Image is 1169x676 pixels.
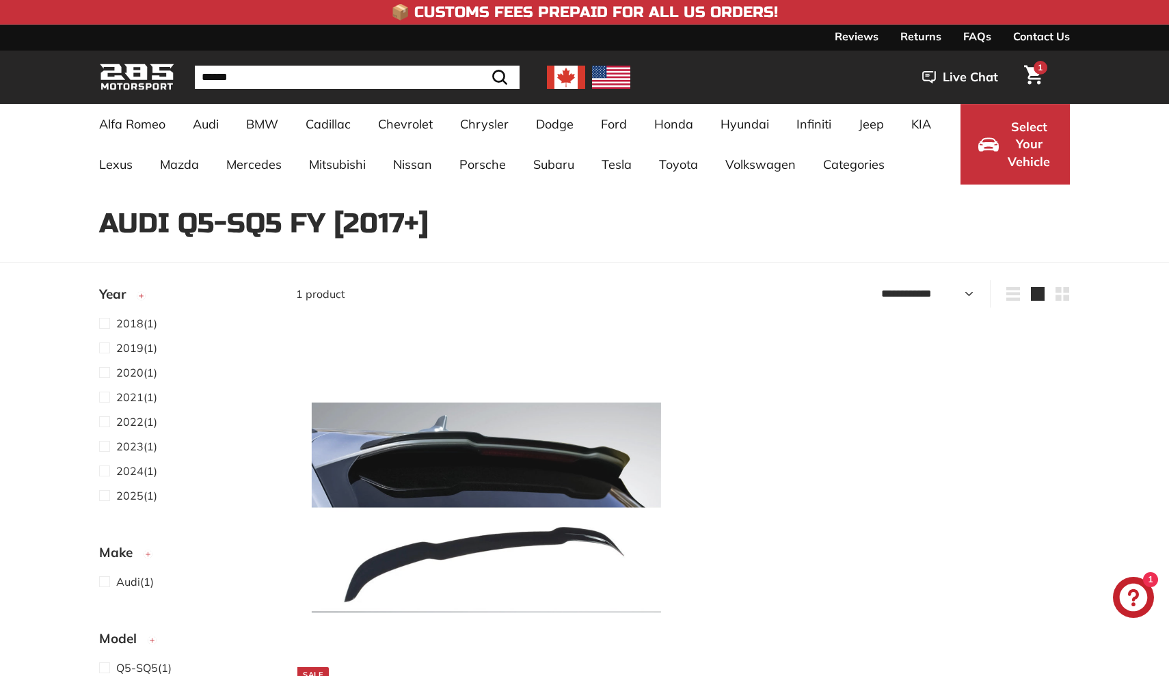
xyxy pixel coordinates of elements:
[379,144,446,185] a: Nissan
[116,414,157,430] span: (1)
[1038,62,1043,72] span: 1
[1109,577,1158,621] inbox-online-store-chat: Shopify online store chat
[116,438,157,455] span: (1)
[99,284,136,304] span: Year
[116,440,144,453] span: 2023
[295,144,379,185] a: Mitsubishi
[116,389,157,405] span: (1)
[116,340,157,356] span: (1)
[587,104,641,144] a: Ford
[99,543,143,563] span: Make
[116,573,154,590] span: (1)
[1006,118,1052,171] span: Select Your Vehicle
[446,104,522,144] a: Chrysler
[707,104,783,144] a: Hyundai
[213,144,295,185] a: Mercedes
[179,104,232,144] a: Audi
[963,25,991,48] a: FAQs
[85,104,179,144] a: Alfa Romeo
[116,489,144,502] span: 2025
[99,62,174,94] img: Logo_285_Motorsport_areodynamics_components
[116,661,158,675] span: Q5-SQ5
[116,315,157,332] span: (1)
[296,286,683,302] div: 1 product
[116,341,144,355] span: 2019
[116,390,144,404] span: 2021
[195,66,520,89] input: Search
[99,629,147,649] span: Model
[898,104,945,144] a: KIA
[943,68,998,86] span: Live Chat
[116,575,140,589] span: Audi
[809,144,898,185] a: Categories
[712,144,809,185] a: Volkswagen
[99,539,274,573] button: Make
[900,25,941,48] a: Returns
[904,60,1016,94] button: Live Chat
[146,144,213,185] a: Mazda
[364,104,446,144] a: Chevrolet
[85,144,146,185] a: Lexus
[391,4,778,21] h4: 📦 Customs Fees Prepaid for All US Orders!
[522,104,587,144] a: Dodge
[116,463,157,479] span: (1)
[588,144,645,185] a: Tesla
[232,104,292,144] a: BMW
[446,144,520,185] a: Porsche
[116,316,144,330] span: 2018
[116,660,172,676] span: (1)
[845,104,898,144] a: Jeep
[783,104,845,144] a: Infiniti
[641,104,707,144] a: Honda
[116,464,144,478] span: 2024
[99,208,1070,239] h1: Audi Q5-SQ5 FY [2017+]
[1016,54,1051,100] a: Cart
[835,25,878,48] a: Reviews
[99,625,274,659] button: Model
[116,487,157,504] span: (1)
[292,104,364,144] a: Cadillac
[1013,25,1070,48] a: Contact Us
[520,144,588,185] a: Subaru
[960,104,1070,185] button: Select Your Vehicle
[116,366,144,379] span: 2020
[116,415,144,429] span: 2022
[645,144,712,185] a: Toyota
[99,280,274,314] button: Year
[116,364,157,381] span: (1)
